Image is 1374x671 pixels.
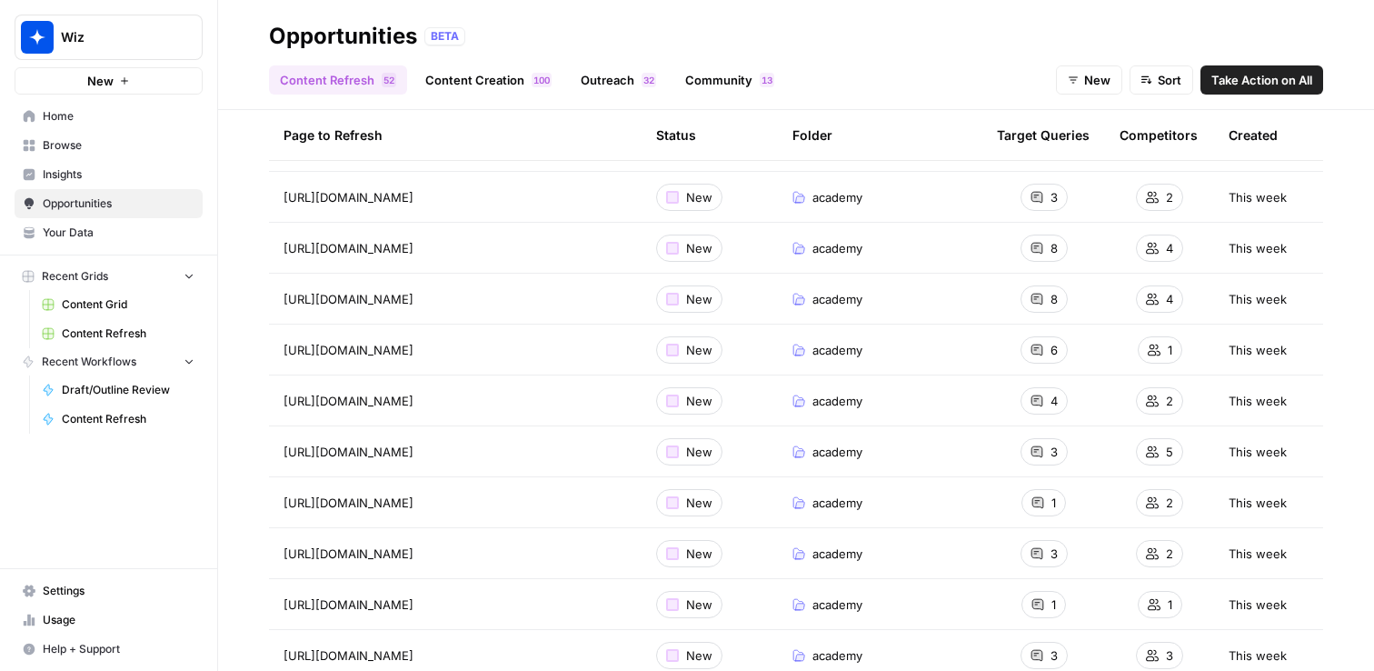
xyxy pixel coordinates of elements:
span: This week [1229,443,1287,461]
a: Content Refresh [34,405,203,434]
span: 2 [649,73,654,87]
span: [URL][DOMAIN_NAME] [284,596,413,614]
span: 1 [533,73,539,87]
a: Home [15,102,203,131]
span: 4 [1166,239,1173,257]
a: Opportunities [15,189,203,218]
a: Browse [15,131,203,160]
div: Folder [792,110,832,160]
span: academy [812,290,862,308]
span: [URL][DOMAIN_NAME] [284,290,413,308]
span: New [686,188,712,206]
span: Help + Support [43,641,194,657]
span: New [686,341,712,359]
button: New [15,67,203,95]
span: Draft/Outline Review [62,382,194,398]
span: Browse [43,137,194,154]
span: [URL][DOMAIN_NAME] [284,188,413,206]
span: 1 [762,73,767,87]
button: Recent Workflows [15,348,203,376]
a: Settings [15,576,203,606]
span: This week [1229,392,1287,410]
div: Created [1229,110,1278,160]
div: 100 [532,73,552,87]
span: academy [812,494,862,512]
span: [URL][DOMAIN_NAME] [284,239,413,257]
span: 4 [1166,290,1173,308]
div: 32 [642,73,656,87]
span: 1 [1168,341,1172,359]
span: 3 [1050,188,1058,206]
a: Outreach32 [570,65,667,95]
button: Take Action on All [1200,65,1323,95]
span: Usage [43,612,194,628]
span: [URL][DOMAIN_NAME] [284,341,413,359]
span: 2 [1166,188,1173,206]
span: New [686,239,712,257]
span: This week [1229,494,1287,512]
span: Recent Grids [42,268,108,285]
span: [URL][DOMAIN_NAME] [284,494,413,512]
span: 6 [1050,341,1058,359]
span: This week [1229,239,1287,257]
button: Help + Support [15,635,203,664]
span: academy [812,443,862,461]
span: New [686,646,712,665]
span: 8 [1050,290,1058,308]
a: Community13 [674,65,785,95]
button: Recent Grids [15,263,203,290]
span: This week [1229,290,1287,308]
button: New [1056,65,1122,95]
span: Content Refresh [62,411,194,427]
span: New [686,545,712,563]
span: 8 [1050,239,1058,257]
a: Insights [15,160,203,189]
span: academy [812,239,862,257]
span: [URL][DOMAIN_NAME] [284,646,413,665]
span: New [686,392,712,410]
span: New [1084,71,1110,89]
span: Sort [1158,71,1181,89]
span: academy [812,545,862,563]
span: Your Data [43,225,194,241]
span: 2 [389,73,394,87]
div: Status [656,110,696,160]
span: 4 [1050,392,1058,410]
div: 13 [760,73,774,87]
span: This week [1229,188,1287,206]
span: 3 [1050,646,1058,665]
span: 1 [1051,596,1056,614]
span: [URL][DOMAIN_NAME] [284,443,413,461]
div: Competitors [1120,110,1198,160]
span: 3 [643,73,649,87]
a: Content Grid [34,290,203,319]
span: 2 [1166,545,1173,563]
span: academy [812,646,862,665]
span: academy [812,188,862,206]
a: Content Refresh [34,319,203,348]
span: This week [1229,341,1287,359]
span: academy [812,392,862,410]
span: New [686,596,712,614]
div: 52 [382,73,396,87]
span: New [87,72,114,90]
span: 0 [539,73,544,87]
a: Draft/Outline Review [34,376,203,405]
span: Opportunities [43,195,194,212]
span: Settings [43,583,194,599]
span: Take Action on All [1211,71,1312,89]
button: Sort [1130,65,1193,95]
span: 2 [1166,392,1173,410]
a: Your Data [15,218,203,247]
span: This week [1229,596,1287,614]
span: academy [812,596,862,614]
span: 0 [544,73,550,87]
a: Content Refresh52 [269,65,407,95]
span: This week [1229,646,1287,665]
div: BETA [424,27,465,45]
div: Opportunities [269,22,417,51]
span: 2 [1166,494,1173,512]
span: Home [43,108,194,125]
span: Insights [43,166,194,183]
button: Workspace: Wiz [15,15,203,60]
